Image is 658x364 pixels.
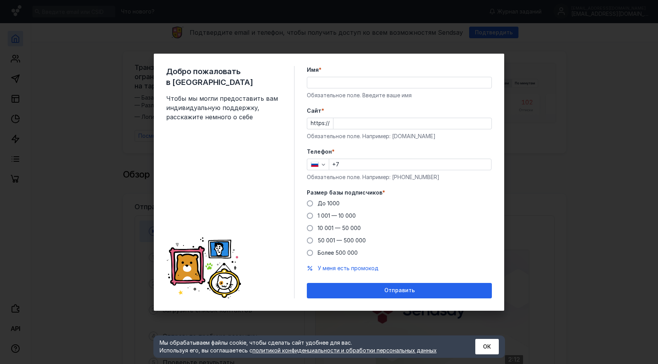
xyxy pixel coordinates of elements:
[252,347,437,354] a: политикой конфиденциальности и обработки персональных данных
[475,339,499,354] button: ОК
[318,265,379,271] span: У меня есть промокод
[318,237,366,244] span: 50 001 — 500 000
[307,66,319,74] span: Имя
[307,173,492,181] div: Обязательное поле. Например: [PHONE_NUMBER]
[307,148,332,156] span: Телефон
[307,91,492,99] div: Обязательное поле. Введите ваше имя
[166,66,282,88] span: Добро пожаловать в [GEOGRAPHIC_DATA]
[318,200,340,207] span: До 1000
[318,225,361,231] span: 10 001 — 50 000
[166,94,282,122] span: Чтобы мы могли предоставить вам индивидуальную поддержку, расскажите немного о себе
[318,249,358,256] span: Более 500 000
[307,189,382,196] span: Размер базы подписчиков
[318,264,379,272] button: У меня есть промокод
[318,212,356,219] span: 1 001 — 10 000
[160,339,456,354] div: Мы обрабатываем файлы cookie, чтобы сделать сайт удобнее для вас. Используя его, вы соглашаетесь c
[307,283,492,298] button: Отправить
[384,287,415,294] span: Отправить
[307,107,321,115] span: Cайт
[307,132,492,140] div: Обязательное поле. Например: [DOMAIN_NAME]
